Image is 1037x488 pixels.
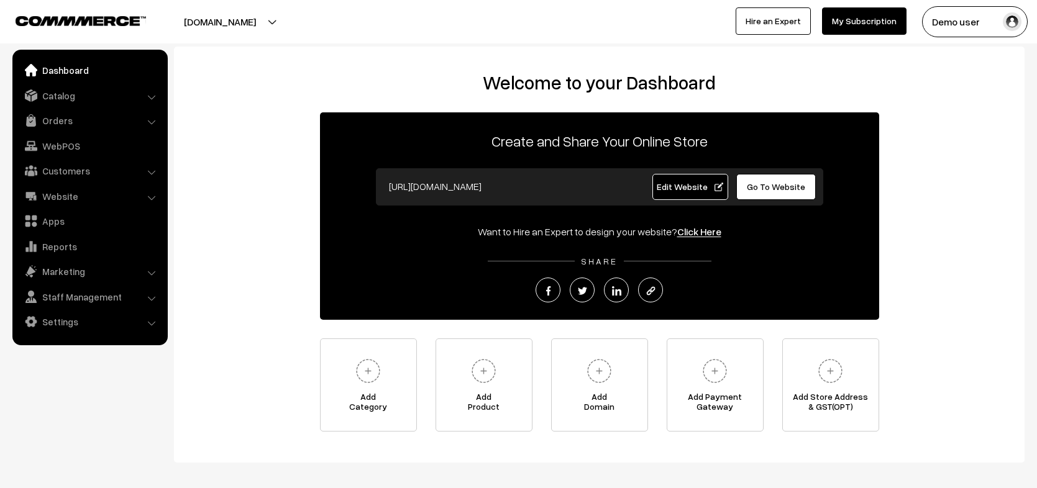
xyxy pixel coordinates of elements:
p: Create and Share Your Online Store [320,130,879,152]
span: Add Store Address & GST(OPT) [783,392,879,417]
a: Apps [16,210,163,232]
a: Staff Management [16,286,163,308]
a: COMMMERCE [16,12,124,27]
a: Reports [16,235,163,258]
a: Click Here [677,225,721,238]
h2: Welcome to your Dashboard [186,71,1012,94]
span: Add Product [436,392,532,417]
a: Go To Website [736,174,816,200]
button: [DOMAIN_NAME] [140,6,299,37]
span: Add Domain [552,392,647,417]
a: Add Store Address& GST(OPT) [782,338,879,432]
a: Website [16,185,163,207]
img: COMMMERCE [16,16,146,25]
span: Add Payment Gateway [667,392,763,417]
span: Edit Website [657,181,723,192]
a: Add PaymentGateway [667,338,764,432]
a: Catalog [16,84,163,107]
a: Dashboard [16,59,163,81]
a: My Subscription [822,7,907,35]
img: plus.svg [582,354,616,388]
div: Want to Hire an Expert to design your website? [320,224,879,239]
span: Add Category [321,392,416,417]
a: Orders [16,109,163,132]
a: AddCategory [320,338,417,432]
img: plus.svg [813,354,847,388]
img: user [1003,12,1021,31]
a: AddDomain [551,338,648,432]
span: Go To Website [747,181,805,192]
a: Marketing [16,260,163,282]
button: Demo user [922,6,1028,37]
a: Customers [16,160,163,182]
img: plus.svg [467,354,501,388]
img: plus.svg [698,354,732,388]
img: plus.svg [351,354,385,388]
span: SHARE [575,256,624,266]
a: Hire an Expert [736,7,811,35]
a: WebPOS [16,135,163,157]
a: Settings [16,310,163,333]
a: AddProduct [436,338,532,432]
a: Edit Website [652,174,728,200]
